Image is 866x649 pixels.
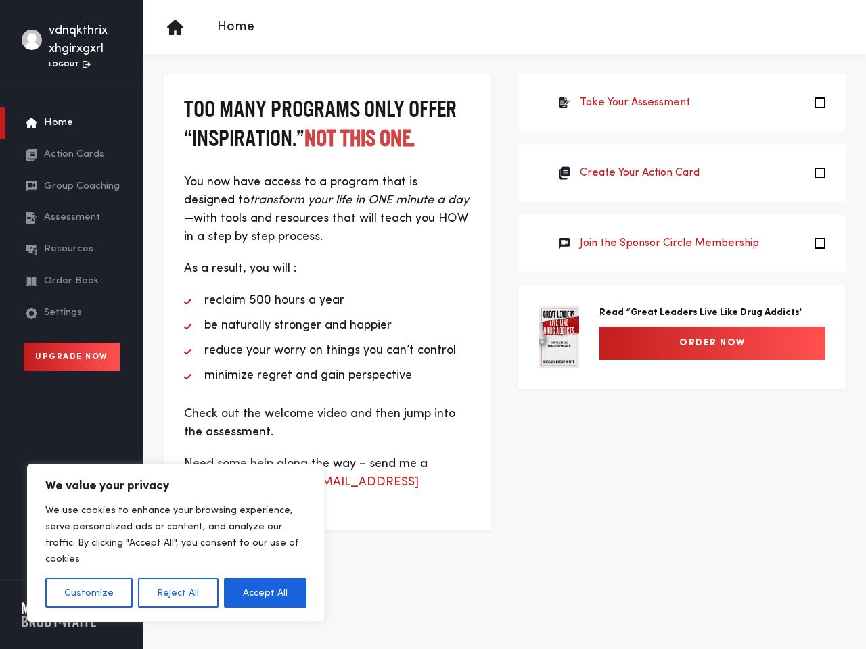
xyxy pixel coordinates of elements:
[224,578,306,608] button: Accept All
[49,61,91,68] a: Logout
[44,116,73,131] span: Home
[184,366,471,385] li: minimize regret and gain perspective
[49,22,122,58] div: vdnqkthrix xhgirxgxrl
[204,17,254,37] p: Home
[26,139,123,171] a: Action Cards
[184,95,471,153] h3: Too many programs only offer “inspiration.”
[599,327,825,360] a: Order Now
[580,165,700,181] a: Create Your Action Card
[26,202,123,234] a: Assessment
[27,464,325,622] div: We value your privacy
[45,578,133,608] button: Customize
[44,274,99,289] span: Order Book
[184,341,471,360] li: reduce your worry on things you can’t control
[45,502,306,567] p: We use cookies to enhance your browsing experience, serve personalized ads or content, and analyz...
[138,578,218,608] button: Reject All
[184,260,471,278] p: As a result, you will :
[26,297,123,329] a: Settings
[304,125,415,151] strong: Not this one.
[184,173,471,246] p: You now have access to a program that is designed to —with tools and resources that will teach yo...
[26,234,123,266] a: Resources
[184,455,471,510] p: Need some help along the way – send me a note
[44,306,82,321] span: Settings
[580,235,759,251] a: Join the Sponsor Circle Membership
[580,95,690,111] a: Take Your Assessment
[26,107,123,139] a: Home
[184,291,471,310] li: reclaim 500 hours a year
[599,306,825,320] p: Read “Great Leaders Live Like Drug Addicts"
[26,171,123,203] a: Group Coaching
[44,179,120,195] span: Group Coaching
[184,316,471,335] li: be naturally stronger and happier
[184,405,471,441] p: Check out the welcome video and then jump into the assessment.
[44,242,93,258] span: Resources
[24,343,120,371] a: Upgrade Now
[250,194,469,206] em: transform your life in ONE minute a day
[45,478,306,494] p: We value your privacy
[44,147,104,163] span: Action Cards
[26,266,123,297] a: Order Book
[44,210,100,226] span: Assessment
